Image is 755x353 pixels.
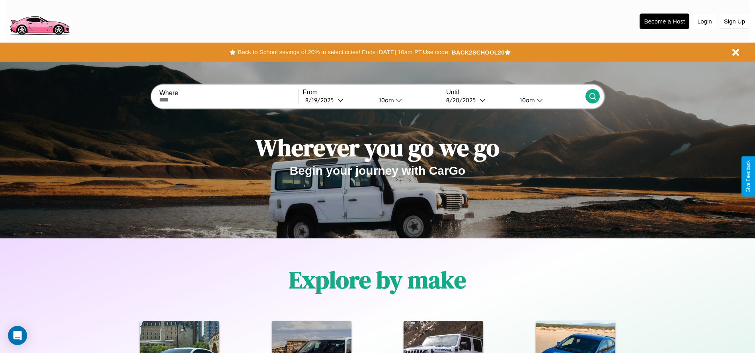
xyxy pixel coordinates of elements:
[452,49,505,56] b: BACK2SCHOOL20
[720,14,749,29] button: Sign Up
[516,96,537,104] div: 10am
[6,4,73,37] img: logo
[513,96,585,104] button: 10am
[375,96,396,104] div: 10am
[693,14,716,29] button: Login
[640,14,689,29] button: Become a Host
[303,96,373,104] button: 8/19/2025
[303,89,442,96] label: From
[446,96,480,104] div: 8 / 20 / 2025
[446,89,585,96] label: Until
[8,326,27,345] div: Open Intercom Messenger
[373,96,442,104] button: 10am
[289,263,466,296] h1: Explore by make
[159,90,298,97] label: Where
[745,160,751,193] div: Give Feedback
[305,96,338,104] div: 8 / 19 / 2025
[236,47,451,58] button: Back to School savings of 20% in select cities! Ends [DATE] 10am PT.Use code:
